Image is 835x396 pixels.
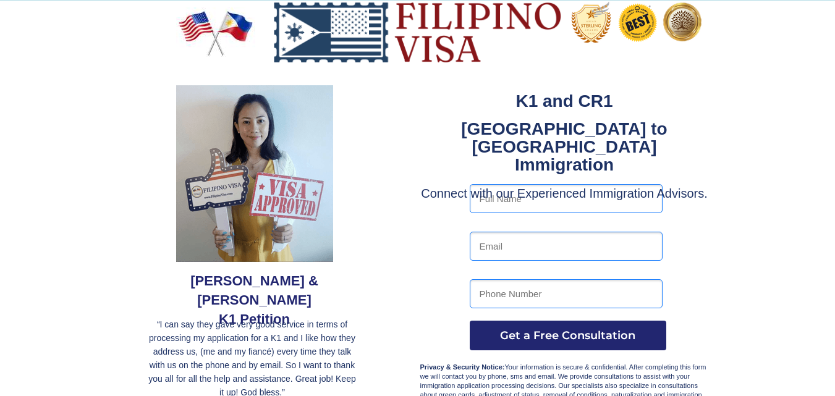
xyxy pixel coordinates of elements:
[190,273,318,327] span: [PERSON_NAME] & [PERSON_NAME] K1 Petition
[470,232,663,261] input: Email
[421,187,708,200] span: Connect with our Experienced Immigration Advisors.
[420,363,505,371] strong: Privacy & Security Notice:
[461,119,667,174] strong: [GEOGRAPHIC_DATA] to [GEOGRAPHIC_DATA] Immigration
[470,279,663,308] input: Phone Number
[470,329,666,342] span: Get a Free Consultation
[515,91,612,111] strong: K1 and CR1
[470,184,663,213] input: Full Name
[470,321,666,350] button: Get a Free Consultation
